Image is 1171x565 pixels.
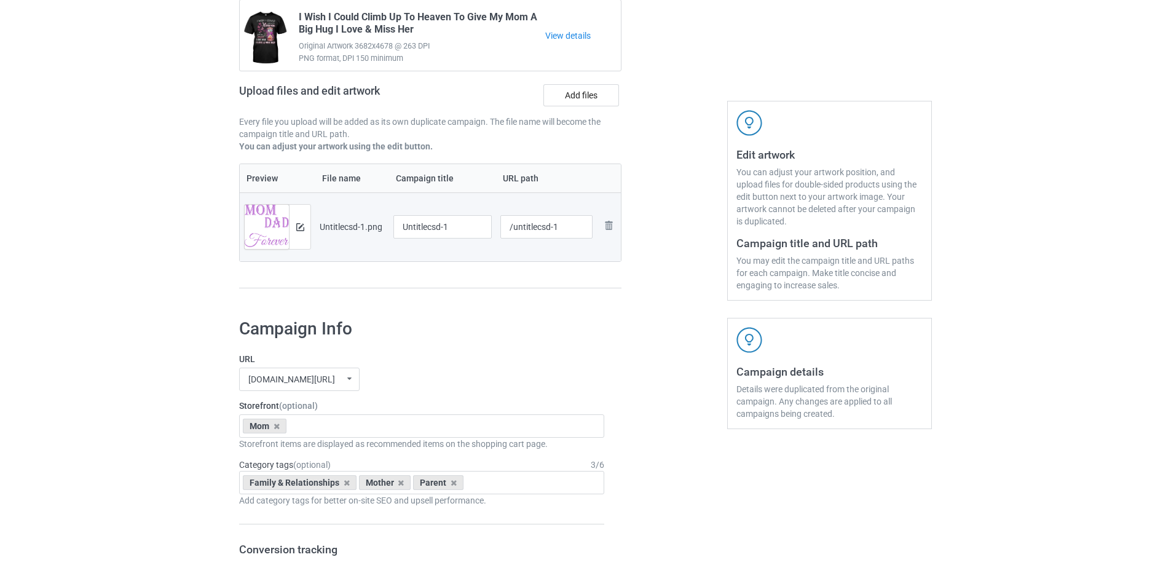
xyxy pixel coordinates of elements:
div: [DOMAIN_NAME][URL] [248,375,335,384]
img: original.png [245,205,289,252]
span: I Wish I Could Climb Up To Heaven To Give My Mom A Big Hug I Love & Miss Her [299,11,545,40]
p: Every file you upload will be added as its own duplicate campaign. The file name will become the ... [239,116,621,140]
div: Add category tags for better on-site SEO and upsell performance. [239,494,604,507]
label: Add files [543,84,619,106]
h2: Upload files and edit artwork [239,84,468,107]
div: Mother [359,475,411,490]
h3: Campaign details [736,365,923,379]
h3: Campaign title and URL path [736,236,923,250]
div: Untitlecsd-1.png [320,221,385,233]
div: Storefront items are displayed as recommended items on the shopping cart page. [239,438,604,450]
h3: Conversion tracking [239,542,604,556]
div: You can adjust your artwork position, and upload files for double-sided products using the edit b... [736,166,923,227]
span: (optional) [293,460,331,470]
span: (optional) [279,401,318,411]
img: svg+xml;base64,PD94bWwgdmVyc2lvbj0iMS4wIiBlbmNvZGluZz0iVVRGLTgiPz4KPHN2ZyB3aWR0aD0iMjhweCIgaGVpZ2... [601,218,616,233]
label: Storefront [239,400,604,412]
label: Category tags [239,459,331,471]
div: Parent [413,475,463,490]
th: Preview [240,164,315,192]
div: You may edit the campaign title and URL paths for each campaign. Make title concise and engaging ... [736,255,923,291]
img: svg+xml;base64,PD94bWwgdmVyc2lvbj0iMS4wIiBlbmNvZGluZz0iVVRGLTgiPz4KPHN2ZyB3aWR0aD0iNDJweCIgaGVpZ2... [736,327,762,353]
div: 3 / 6 [591,459,604,471]
label: URL [239,353,604,365]
a: View details [545,30,621,42]
img: svg+xml;base64,PD94bWwgdmVyc2lvbj0iMS4wIiBlbmNvZGluZz0iVVRGLTgiPz4KPHN2ZyB3aWR0aD0iMTRweCIgaGVpZ2... [296,223,304,231]
th: File name [315,164,389,192]
span: Original Artwork 3682x4678 @ 263 DPI [299,40,545,52]
img: svg+xml;base64,PD94bWwgdmVyc2lvbj0iMS4wIiBlbmNvZGluZz0iVVRGLTgiPz4KPHN2ZyB3aWR0aD0iNDJweCIgaGVpZ2... [736,110,762,136]
h1: Campaign Info [239,318,604,340]
div: Details were duplicated from the original campaign. Any changes are applied to all campaigns bein... [736,383,923,420]
div: Mom [243,419,286,433]
th: URL path [496,164,597,192]
div: Family & Relationships [243,475,357,490]
h3: Edit artwork [736,148,923,162]
span: PNG format, DPI 150 minimum [299,52,545,65]
th: Campaign title [389,164,496,192]
b: You can adjust your artwork using the edit button. [239,141,433,151]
